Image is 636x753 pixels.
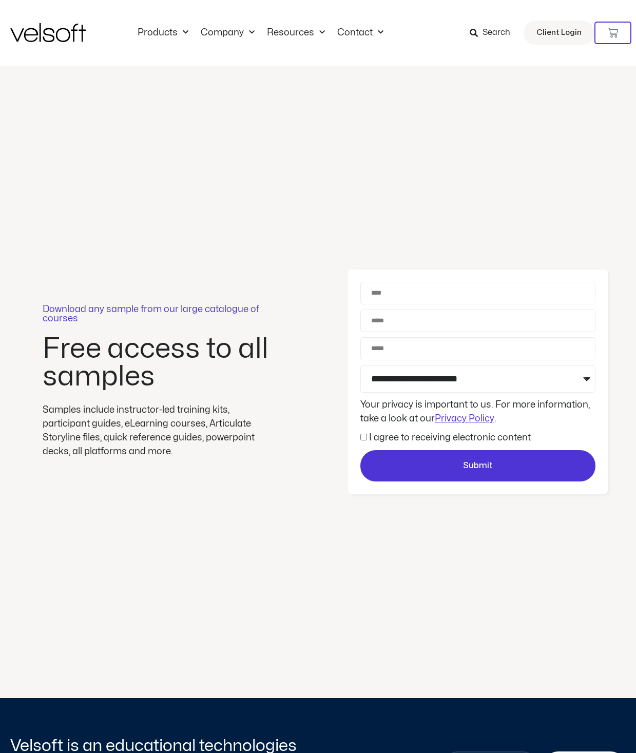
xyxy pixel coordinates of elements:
div: Samples include instructor-led training kits, participant guides, eLearning courses, Articulate S... [43,403,274,458]
span: Client Login [536,26,582,40]
a: ProductsMenu Toggle [131,27,195,38]
div: Your privacy is important to us. For more information, take a look at our . [358,398,598,426]
a: CompanyMenu Toggle [195,27,261,38]
a: Search [470,24,517,42]
p: Download any sample from our large catalogue of courses [43,305,274,323]
span: Submit [463,459,493,473]
span: Search [483,26,510,40]
button: Submit [360,450,595,482]
label: I agree to receiving electronic content [369,433,531,442]
h2: Free access to all samples [43,335,274,391]
img: Velsoft Training Materials [10,23,86,42]
a: ResourcesMenu Toggle [261,27,331,38]
nav: Menu [131,27,390,38]
a: ContactMenu Toggle [331,27,390,38]
a: Client Login [524,21,594,45]
a: Privacy Policy [435,414,494,423]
